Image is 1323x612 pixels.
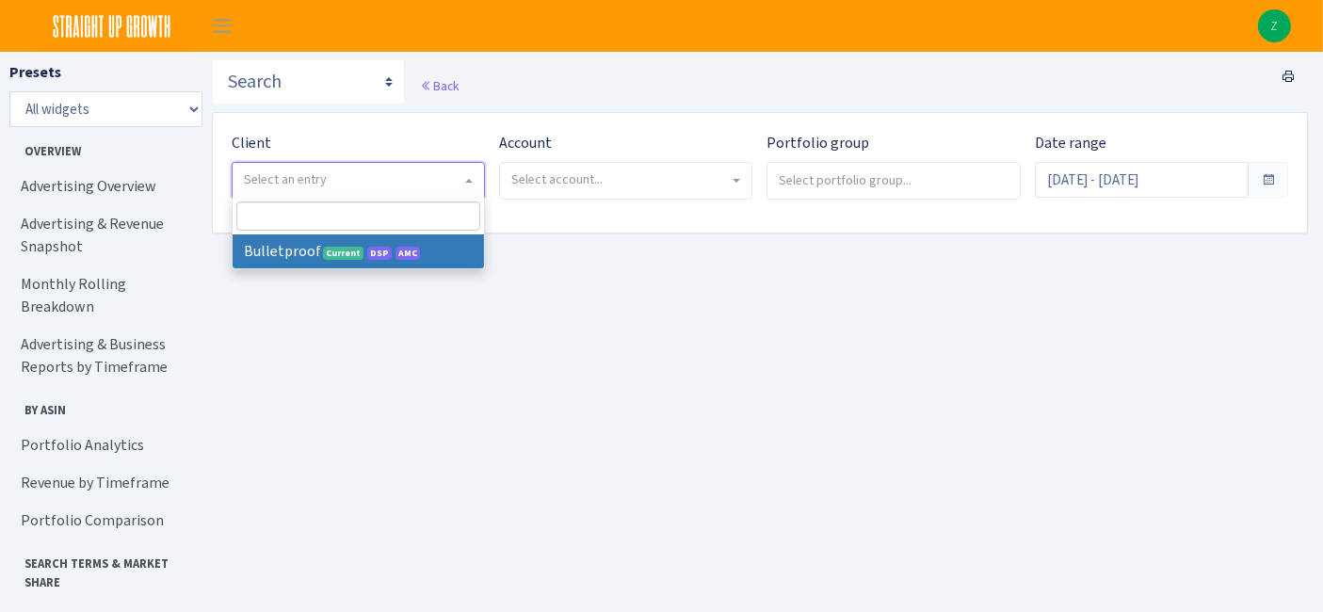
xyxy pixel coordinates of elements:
span: Current [323,247,363,260]
input: Select portfolio group... [767,163,1020,197]
a: Advertising & Revenue Snapshot [9,205,198,266]
a: Advertising & Business Reports by Timeframe [9,326,198,386]
span: Overview [10,135,197,160]
a: Z [1258,9,1291,42]
button: Toggle navigation [199,10,246,41]
span: Select an entry [244,170,327,188]
a: Revenue by Timeframe [9,464,198,502]
label: Portfolio group [766,132,869,154]
span: AMC [395,247,420,260]
img: Zach Belous [1258,9,1291,42]
a: Monthly Rolling Breakdown [9,266,198,326]
span: Search Terms & Market Share [10,547,197,590]
span: Select account... [511,170,603,188]
label: Presets [9,61,61,84]
a: Back [420,77,459,94]
a: Advertising Overview [9,168,198,205]
label: Client [232,132,271,154]
span: By ASIN [10,394,197,419]
span: DSP [367,247,392,260]
li: Bulletproof [233,234,484,268]
a: Portfolio Analytics [9,427,198,464]
a: Portfolio Comparison [9,502,198,540]
label: Date range [1035,132,1106,154]
label: Account [499,132,552,154]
